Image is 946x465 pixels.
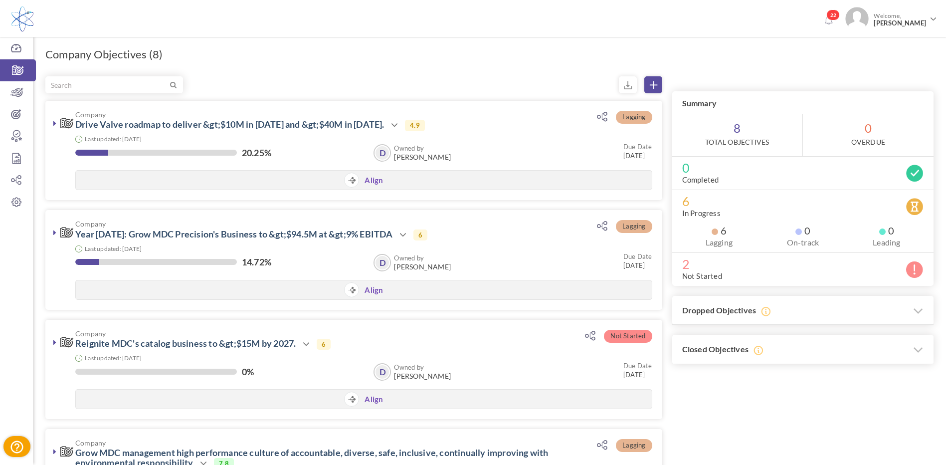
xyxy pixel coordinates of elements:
[623,252,652,270] small: [DATE]
[623,142,652,160] small: [DATE]
[869,7,929,32] span: Welcome,
[623,361,652,379] small: [DATE]
[75,330,568,337] span: Company
[682,237,756,247] label: Lagging
[242,148,271,158] label: 20.25%
[46,77,168,93] input: Search
[375,145,390,161] a: D
[682,208,721,218] label: In Progress
[845,7,869,30] img: Photo
[644,76,662,93] a: Create Objective
[623,362,652,370] small: Due Date
[394,363,424,371] b: Owned by
[619,76,637,93] small: Export
[75,338,296,349] a: Reignite MDC's catalog business to &gt;$15M by 2027.
[604,330,652,343] span: Not Started
[623,143,652,151] small: Due Date
[826,9,840,20] span: 22
[874,19,926,27] span: [PERSON_NAME]
[405,120,425,131] span: 4.9
[85,135,142,143] small: Last updated: [DATE]
[672,296,934,325] h3: Dropped Objectives
[841,3,941,32] a: Photo Welcome,[PERSON_NAME]
[616,220,652,233] span: Lagging
[365,285,383,296] a: Align
[317,339,331,350] span: 6
[75,229,393,239] a: Year [DATE]: Grow MDC Precision's Business to &gt;$94.5M at &gt;9% EBITDA
[820,13,836,29] a: Notifications
[75,111,568,118] span: Company
[85,245,142,252] small: Last updated: [DATE]
[682,175,719,185] label: Completed
[712,226,727,235] span: 6
[394,153,451,161] span: [PERSON_NAME]
[851,137,885,147] label: OverDue
[672,91,934,114] h3: Summary
[795,226,810,235] span: 0
[682,271,722,281] label: Not Started
[85,354,142,362] small: Last updated: [DATE]
[705,137,769,147] label: Total Objectives
[394,263,451,271] span: [PERSON_NAME]
[766,237,840,247] label: On-track
[11,6,33,31] img: Logo
[413,230,427,240] span: 6
[682,259,924,269] span: 2
[375,364,390,380] a: D
[365,176,383,186] a: Align
[75,220,568,228] span: Company
[75,439,568,447] span: Company
[242,367,254,377] label: 0%
[45,47,163,61] h1: Company Objectives (8)
[672,335,934,364] h3: Closed Objectives
[242,257,271,267] label: 14.72%
[75,119,384,130] a: Drive Valve roadmap to deliver &gt;$10M in [DATE] and &gt;$40M in [DATE].
[394,372,451,380] span: [PERSON_NAME]
[850,237,924,247] label: Leading
[394,144,424,152] b: Owned by
[682,196,924,206] span: 6
[365,395,383,405] a: Align
[682,163,924,173] span: 0
[803,114,934,156] span: 0
[672,114,802,156] span: 8
[623,252,652,260] small: Due Date
[616,439,652,452] span: Lagging
[394,254,424,262] b: Owned by
[375,255,390,270] a: D
[616,111,652,124] span: Lagging
[879,226,894,235] span: 0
